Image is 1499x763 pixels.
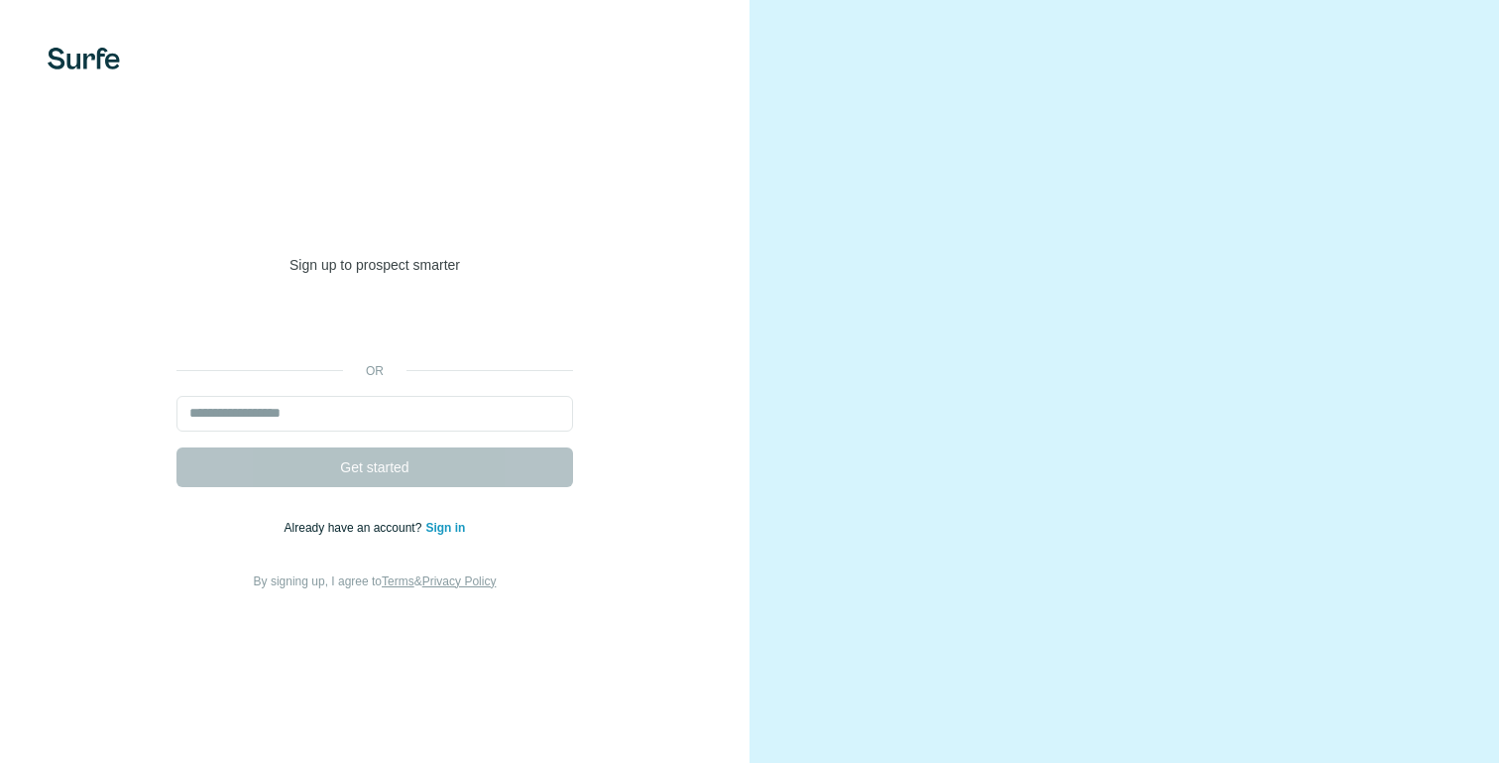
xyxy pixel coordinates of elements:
h1: Welcome to [GEOGRAPHIC_DATA] [176,172,573,251]
a: Terms [382,574,414,588]
img: Surfe's logo [48,48,120,69]
p: Sign up to prospect smarter [176,255,573,275]
iframe: Sign in with Google Button [167,305,583,348]
p: or [343,362,406,380]
span: Already have an account? [285,521,426,535]
a: Privacy Policy [422,574,497,588]
span: By signing up, I agree to & [254,574,497,588]
a: Sign in [425,521,465,535]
